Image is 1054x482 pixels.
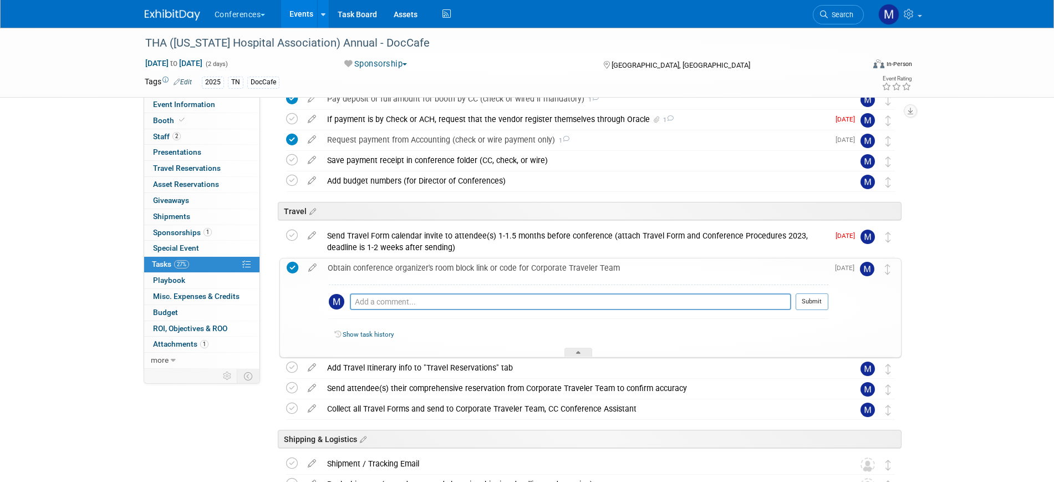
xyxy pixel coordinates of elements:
a: edit [302,155,322,165]
i: Move task [885,95,891,105]
span: 1 [555,137,569,144]
div: Shipping & Logistics [278,430,902,448]
span: [DATE] [836,136,860,144]
span: 1 [584,96,599,103]
a: Search [813,5,864,24]
span: [DATE] [836,115,860,123]
a: Edit sections [307,205,316,216]
i: Move task [885,364,891,374]
span: to [169,59,179,68]
a: Presentations [144,145,259,160]
img: Marygrace LeGros [860,154,875,169]
span: 1 [203,228,212,236]
span: 2 [172,132,181,140]
div: TN [228,77,243,88]
a: Sponsorships1 [144,225,259,241]
img: Marygrace LeGros [860,93,875,107]
div: Add budget numbers (for Director of Conferences) [322,171,838,190]
a: Giveaways [144,193,259,209]
a: edit [302,383,322,393]
img: Unassigned [860,458,875,472]
div: Travel [278,202,902,220]
div: Collect all Travel Forms and send to Corporate Traveler Team, CC Conference Assistant [322,399,838,418]
a: edit [302,459,322,469]
img: Marygrace LeGros [860,113,875,128]
span: Attachments [153,339,208,348]
img: Format-Inperson.png [873,59,884,68]
td: Personalize Event Tab Strip [218,369,237,383]
a: Show task history [343,331,394,338]
a: edit [302,94,322,104]
div: Send attendee(s) their comprehensive reservation from Corporate Traveler Team to confirm accuracy [322,379,838,398]
a: edit [302,404,322,414]
i: Move task [885,264,890,275]
button: Submit [796,293,828,310]
a: Shipments [144,209,259,225]
a: edit [303,263,322,273]
button: Sponsorship [340,58,411,70]
span: [DATE] [835,264,860,272]
span: Playbook [153,276,185,285]
i: Move task [885,405,891,415]
a: Staff2 [144,129,259,145]
i: Move task [885,460,891,470]
a: edit [302,231,322,241]
span: Misc. Expenses & Credits [153,292,240,301]
img: Marygrace LeGros [878,4,899,25]
div: Obtain conference organizer's room block link or code for Corporate Traveler Team [322,258,828,277]
div: Save payment receipt in conference folder (CC, check, or wire) [322,151,838,170]
i: Move task [885,384,891,395]
span: Special Event [153,243,199,252]
div: THA ([US_STATE] Hospital Association) Annual - DocCafe [141,33,847,53]
span: [GEOGRAPHIC_DATA], [GEOGRAPHIC_DATA] [612,61,750,69]
span: more [151,356,169,364]
a: Misc. Expenses & Credits [144,289,259,305]
i: Move task [885,156,891,167]
i: Move task [885,232,891,242]
div: Shipment / Tracking Email [322,454,838,473]
span: Giveaways [153,196,189,205]
img: Marygrace LeGros [860,134,875,148]
a: Edit [174,78,192,86]
span: Staff [153,132,181,141]
div: Pay deposit or full amount for booth by CC (check or wired if mandatory) [322,89,838,108]
td: Tags [145,76,192,89]
a: Budget [144,305,259,321]
div: Event Rating [882,76,912,82]
div: Add Travel Itinerary info to "Travel Reservations" tab [322,358,838,377]
div: In-Person [886,60,912,68]
td: Toggle Event Tabs [237,369,259,383]
div: Event Format [798,58,913,74]
a: Asset Reservations [144,177,259,192]
span: 1 [200,340,208,348]
i: Move task [885,115,891,126]
i: Move task [885,136,891,146]
img: Marygrace LeGros [860,262,874,276]
img: Marygrace LeGros [860,382,875,397]
span: Asset Reservations [153,180,219,189]
div: DocCafe [247,77,279,88]
span: Budget [153,308,178,317]
a: Edit sections [357,433,366,444]
span: Sponsorships [153,228,212,237]
span: Travel Reservations [153,164,221,172]
i: Booth reservation complete [179,117,185,123]
a: Event Information [144,97,259,113]
a: Booth [144,113,259,129]
a: Special Event [144,241,259,256]
div: If payment is by Check or ACH, request that the vendor register themselves through Oracle [322,110,829,129]
img: Marygrace LeGros [329,294,344,310]
img: Marygrace LeGros [860,175,875,189]
span: Shipments [153,212,190,221]
a: more [144,353,259,368]
div: Request payment from Accounting (check or wire payment only) [322,130,829,149]
span: [DATE] [DATE] [145,58,203,68]
img: ExhibitDay [145,9,200,21]
div: 2025 [202,77,224,88]
span: Event Information [153,100,215,109]
span: Presentations [153,148,201,156]
span: 27% [174,260,189,268]
span: Booth [153,116,187,125]
div: Send Travel Form calendar invite to attendee(s) 1-1.5 months before conference (attach Travel For... [322,226,829,257]
a: Playbook [144,273,259,288]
